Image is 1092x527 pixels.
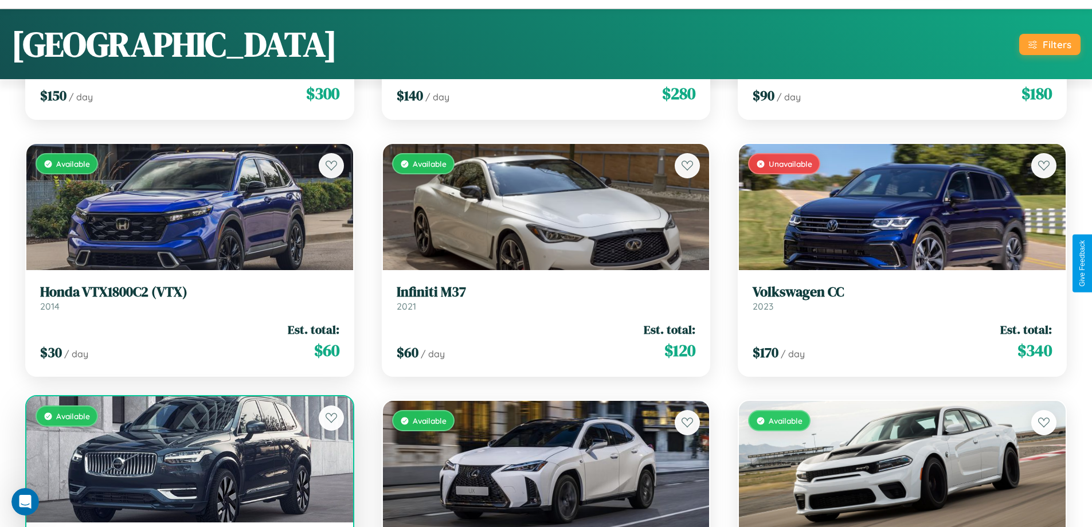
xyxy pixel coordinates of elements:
span: $ 140 [397,86,423,105]
h1: [GEOGRAPHIC_DATA] [11,21,337,68]
span: Unavailable [769,159,812,169]
span: / day [69,91,93,103]
span: Est. total: [288,321,339,338]
span: Available [413,416,447,425]
a: Infiniti M372021 [397,284,696,312]
button: Filters [1019,34,1081,55]
span: / day [425,91,449,103]
span: $ 120 [664,339,695,362]
span: 2021 [397,300,416,312]
span: $ 30 [40,343,62,362]
h3: Volkswagen CC [753,284,1052,300]
span: Available [413,159,447,169]
span: Available [56,411,90,421]
span: / day [64,348,88,360]
span: $ 90 [753,86,774,105]
a: Volkswagen CC2023 [753,284,1052,312]
h3: Infiniti M37 [397,284,696,300]
iframe: Intercom live chat [11,488,39,516]
span: $ 150 [40,86,66,105]
span: / day [421,348,445,360]
span: $ 180 [1021,82,1052,105]
span: / day [777,91,801,103]
a: Honda VTX1800C2 (VTX)2014 [40,284,339,312]
span: 2023 [753,300,773,312]
span: $ 300 [306,82,339,105]
h3: Honda VTX1800C2 (VTX) [40,284,339,300]
span: Est. total: [644,321,695,338]
span: / day [781,348,805,360]
span: $ 60 [397,343,418,362]
span: Est. total: [1000,321,1052,338]
span: $ 280 [662,82,695,105]
span: $ 60 [314,339,339,362]
span: $ 170 [753,343,778,362]
div: Give Feedback [1078,240,1086,287]
span: Available [56,159,90,169]
div: Filters [1043,38,1071,50]
span: 2014 [40,300,60,312]
span: Available [769,416,803,425]
span: $ 340 [1017,339,1052,362]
